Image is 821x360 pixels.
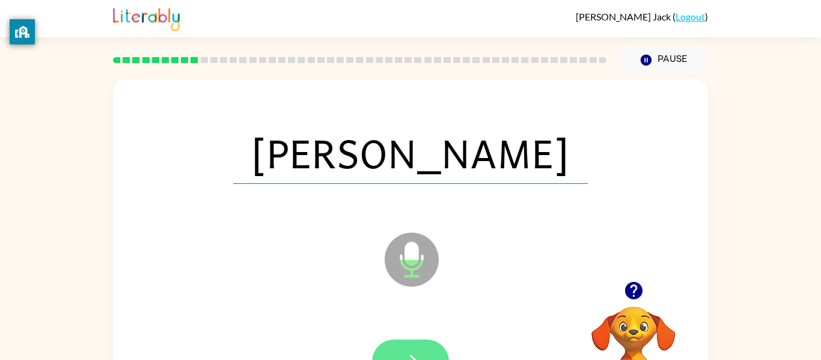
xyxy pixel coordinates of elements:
[676,11,705,22] a: Logout
[233,121,588,184] span: [PERSON_NAME]
[621,46,708,74] button: Pause
[576,11,673,22] span: [PERSON_NAME] Jack
[113,5,180,31] img: Literably
[10,19,35,44] button: privacy banner
[576,11,708,22] div: ( )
